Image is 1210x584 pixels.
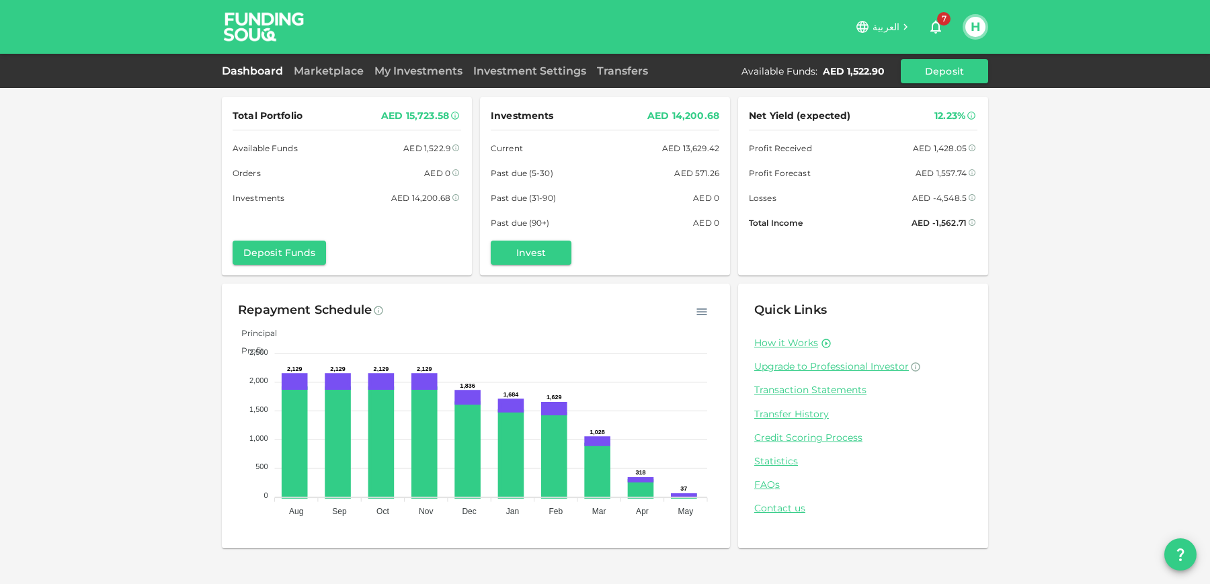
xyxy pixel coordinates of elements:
span: Investments [233,191,284,205]
span: Past due (31-90) [491,191,556,205]
span: Total Portfolio [233,108,302,124]
tspan: 1,000 [249,434,268,442]
a: FAQs [754,478,972,491]
div: AED 1,428.05 [913,141,967,155]
a: My Investments [369,65,468,77]
button: Invest [491,241,571,265]
tspan: Mar [592,507,606,516]
div: AED 1,522.9 [403,141,450,155]
div: AED 15,723.58 [381,108,449,124]
div: AED -1,562.71 [912,216,967,230]
tspan: 2,500 [249,348,268,356]
div: AED 1,557.74 [916,166,967,180]
span: Profit [231,345,264,356]
a: Contact us [754,502,972,515]
div: Available Funds : [741,65,817,78]
span: Past due (90+) [491,216,550,230]
a: Marketplace [288,65,369,77]
a: Upgrade to Professional Investor [754,360,972,373]
a: Transfer History [754,408,972,421]
button: Deposit [901,59,988,83]
button: H [965,17,985,37]
span: Past due (5-30) [491,166,553,180]
span: Orders [233,166,261,180]
span: Investments [491,108,553,124]
span: 7 [937,12,951,26]
div: AED 0 [424,166,450,180]
span: Available Funds [233,141,298,155]
tspan: Jan [506,507,519,516]
a: Transaction Statements [754,384,972,397]
span: Principal [231,328,277,338]
tspan: Aug [289,507,303,516]
tspan: 2,000 [249,376,268,384]
tspan: Nov [419,507,433,516]
div: Repayment Schedule [238,300,372,321]
tspan: Oct [376,507,389,516]
span: Upgrade to Professional Investor [754,360,909,372]
span: Profit Forecast [749,166,811,180]
a: Transfers [592,65,653,77]
button: question [1164,538,1197,571]
div: AED 14,200.68 [647,108,719,124]
tspan: May [678,507,693,516]
button: Deposit Funds [233,241,326,265]
a: How it Works [754,337,818,349]
div: AED 1,522.90 [823,65,885,78]
tspan: Sep [332,507,347,516]
span: Current [491,141,523,155]
span: Quick Links [754,302,827,317]
div: 12.23% [934,108,965,124]
div: AED 0 [693,216,719,230]
a: Credit Scoring Process [754,431,972,444]
a: Dashboard [222,65,288,77]
a: Statistics [754,455,972,468]
tspan: Apr [636,507,649,516]
span: Profit Received [749,141,812,155]
div: AED 0 [693,191,719,205]
div: AED 13,629.42 [662,141,719,155]
a: Investment Settings [468,65,592,77]
tspan: 500 [255,462,268,470]
div: AED -4,548.5 [912,191,967,205]
div: AED 14,200.68 [391,191,450,205]
tspan: 1,500 [249,405,268,413]
span: Net Yield (expected) [749,108,851,124]
div: AED 571.26 [674,166,719,180]
button: 7 [922,13,949,40]
span: العربية [873,21,899,33]
span: Losses [749,191,776,205]
tspan: Dec [462,507,476,516]
tspan: Feb [549,507,563,516]
tspan: 0 [264,491,268,499]
span: Total Income [749,216,803,230]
